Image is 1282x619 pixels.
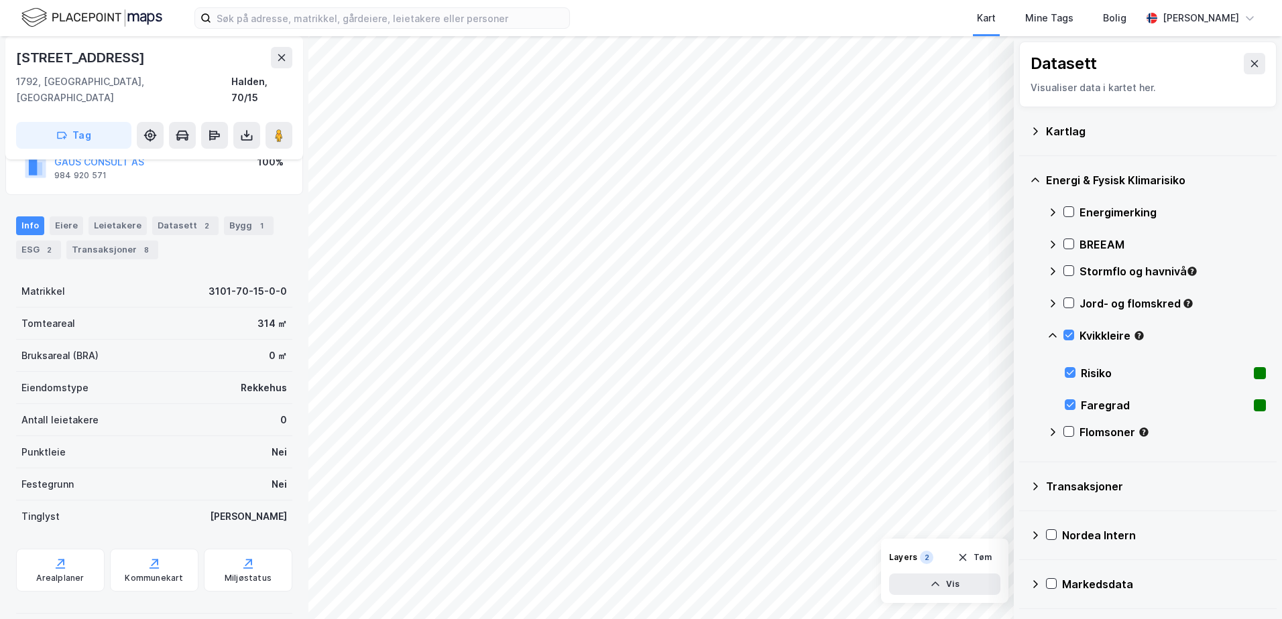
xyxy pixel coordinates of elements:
div: 100% [257,154,284,170]
div: Jord- og flomskred [1080,295,1266,312]
div: Eiere [50,216,83,235]
div: Risiko [1081,365,1248,381]
div: 2 [920,551,933,564]
div: 2 [200,219,213,232]
div: Halden, 70/15 [231,74,292,106]
div: BREEAM [1080,236,1266,253]
div: Nordea Intern [1062,527,1266,543]
div: Bruksareal (BRA) [21,348,99,364]
div: Tooltip anchor [1182,297,1194,309]
div: Markedsdata [1062,576,1266,592]
div: Nei [272,476,287,492]
div: Antall leietakere [21,412,99,428]
div: Leietakere [89,216,147,235]
div: Festegrunn [21,476,74,492]
div: 8 [139,243,153,257]
div: Info [16,216,44,235]
div: Eiendomstype [21,380,89,396]
div: Bolig [1103,10,1126,26]
div: Tinglyst [21,508,60,525]
div: 3101-70-15-0-0 [209,283,287,299]
div: Energi & Fysisk Klimarisiko [1046,172,1266,188]
div: Kartlag [1046,123,1266,139]
div: Mine Tags [1025,10,1073,26]
div: Layers [889,552,917,563]
div: Kvikkleire [1080,328,1266,344]
div: 314 ㎡ [257,316,287,332]
div: Kommunekart [125,573,183,583]
div: Miljøstatus [225,573,272,583]
div: ESG [16,240,61,259]
img: logo.f888ab2527a4732fd821a326f86c7f29.svg [21,6,162,29]
div: Punktleie [21,444,66,460]
div: Arealplaner [36,573,84,583]
div: Kart [977,10,996,26]
div: [PERSON_NAME] [1163,10,1239,26]
div: [PERSON_NAME] [210,508,287,525]
div: Transaksjoner [1046,478,1266,494]
div: 2 [42,243,56,257]
div: 1 [255,219,268,232]
div: Bygg [224,216,274,235]
div: 0 [280,412,287,428]
button: Tag [16,122,131,149]
div: Rekkehus [241,380,287,396]
div: Transaksjoner [66,240,158,259]
div: Tooltip anchor [1186,265,1198,277]
div: 984 920 571 [54,170,107,181]
div: Stormflo og havnivå [1080,263,1266,279]
div: 0 ㎡ [269,348,287,364]
div: Tomteareal [21,316,75,332]
div: Matrikkel [21,283,65,299]
div: Tooltip anchor [1138,426,1150,438]
div: Visualiser data i kartet her. [1031,80,1265,96]
input: Søk på adresse, matrikkel, gårdeiere, leietakere eller personer [211,8,569,28]
div: Datasett [152,216,219,235]
div: Datasett [1031,53,1097,74]
div: [STREET_ADDRESS] [16,47,148,68]
button: Tøm [949,547,1000,568]
div: Flomsoner [1080,424,1266,440]
div: Faregrad [1081,397,1248,413]
button: Vis [889,573,1000,595]
div: Nei [272,444,287,460]
iframe: Chat Widget [1215,555,1282,619]
div: Energimerking [1080,204,1266,220]
div: 1792, [GEOGRAPHIC_DATA], [GEOGRAPHIC_DATA] [16,74,231,106]
div: Tooltip anchor [1133,330,1145,342]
